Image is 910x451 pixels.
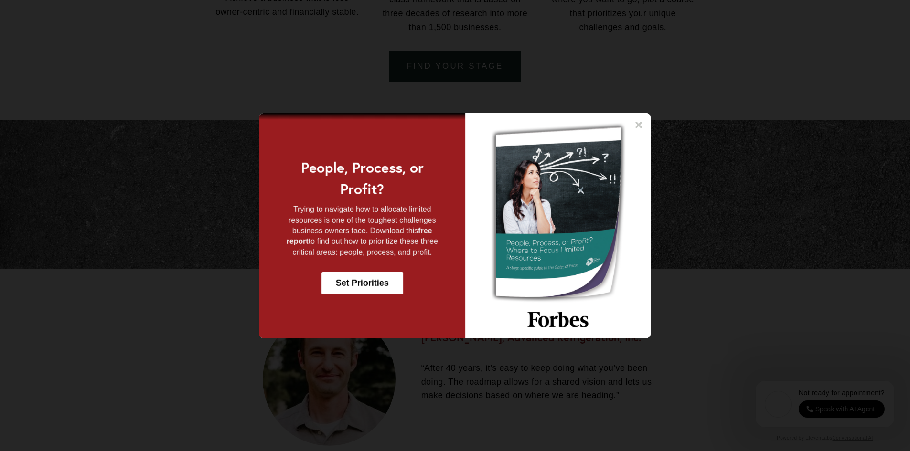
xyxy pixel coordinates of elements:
[292,237,438,256] span: to find out how to prioritize these three critical areas: people, process, and profit.
[278,157,447,199] h2: People, Process, or Profit?
[287,227,432,245] strong: free report
[321,272,403,294] a: Set Priorities
[289,205,436,235] span: Trying to navigate how to allocate limited resources is one of the toughest challenges business o...
[465,113,651,338] img: GOF LeadGen Popup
